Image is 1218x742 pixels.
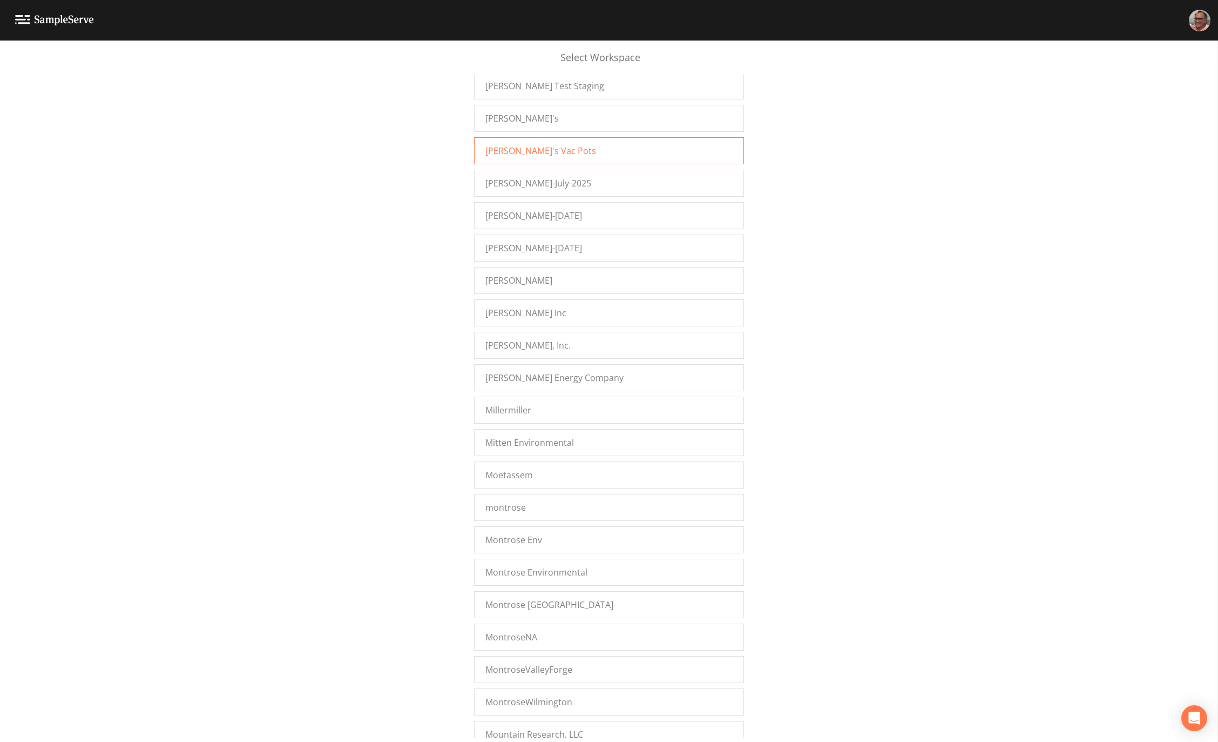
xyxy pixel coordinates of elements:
[474,494,744,521] a: montrose
[474,656,744,683] a: MontroseValleyForge
[474,332,744,359] a: [PERSON_NAME], Inc.
[485,631,537,644] span: MontroseNA
[485,144,596,157] span: [PERSON_NAME]'s Vac Pots
[485,306,566,319] span: [PERSON_NAME] Inc
[485,177,591,190] span: [PERSON_NAME]-July-2025
[485,339,571,352] span: [PERSON_NAME], Inc.
[485,404,531,417] span: Millermiller
[474,137,744,164] a: [PERSON_NAME]'s Vac Pots
[474,462,744,489] a: Moetassem
[15,15,94,25] img: logo
[485,209,582,222] span: [PERSON_NAME]-[DATE]
[474,688,744,716] a: MontroseWilmington
[485,663,572,676] span: MontroseValleyForge
[485,469,533,482] span: Moetassem
[485,436,574,449] span: Mitten Environmental
[1189,10,1210,31] img: e2d790fa78825a4bb76dcb6ab311d44c
[485,598,613,611] span: Montrose [GEOGRAPHIC_DATA]
[474,235,744,262] a: [PERSON_NAME]-[DATE]
[474,397,744,424] a: Millermiller
[474,624,744,651] a: MontroseNA
[1181,705,1207,731] div: Open Intercom Messenger
[485,501,526,514] span: montrose
[474,267,744,294] a: [PERSON_NAME]
[474,170,744,197] a: [PERSON_NAME]-July-2025
[474,50,744,75] div: Select Workspace
[474,364,744,391] a: [PERSON_NAME] Energy Company
[474,72,744,99] a: [PERSON_NAME] Test Staging
[485,242,582,255] span: [PERSON_NAME]-[DATE]
[474,429,744,456] a: Mitten Environmental
[485,728,583,741] span: Mountain Research, LLC
[485,274,552,287] span: [PERSON_NAME]
[474,559,744,586] a: Montrose Environmental
[485,566,587,579] span: Montrose Environmental
[485,533,542,546] span: Montrose Env
[485,371,624,384] span: [PERSON_NAME] Energy Company
[474,591,744,618] a: Montrose [GEOGRAPHIC_DATA]
[485,79,604,92] span: [PERSON_NAME] Test Staging
[485,696,572,708] span: MontroseWilmington
[474,526,744,553] a: Montrose Env
[485,112,559,125] span: [PERSON_NAME]'s
[474,105,744,132] a: [PERSON_NAME]'s
[474,202,744,229] a: [PERSON_NAME]-[DATE]
[474,299,744,326] a: [PERSON_NAME] Inc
